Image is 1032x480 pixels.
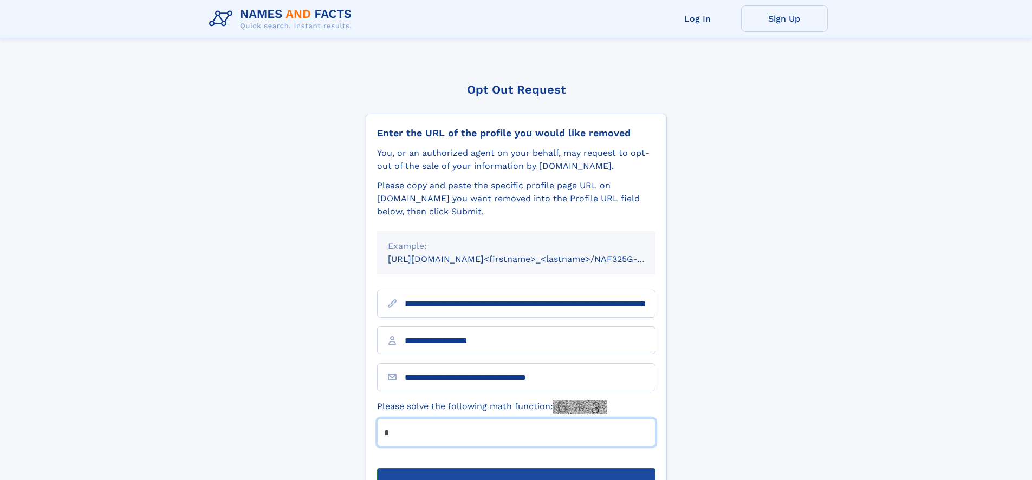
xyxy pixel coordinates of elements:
[377,147,655,173] div: You, or an authorized agent on your behalf, may request to opt-out of the sale of your informatio...
[388,240,645,253] div: Example:
[377,179,655,218] div: Please copy and paste the specific profile page URL on [DOMAIN_NAME] you want removed into the Pr...
[366,83,667,96] div: Opt Out Request
[377,400,607,414] label: Please solve the following math function:
[741,5,828,32] a: Sign Up
[388,254,676,264] small: [URL][DOMAIN_NAME]<firstname>_<lastname>/NAF325G-xxxxxxxx
[377,127,655,139] div: Enter the URL of the profile you would like removed
[205,4,361,34] img: Logo Names and Facts
[654,5,741,32] a: Log In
